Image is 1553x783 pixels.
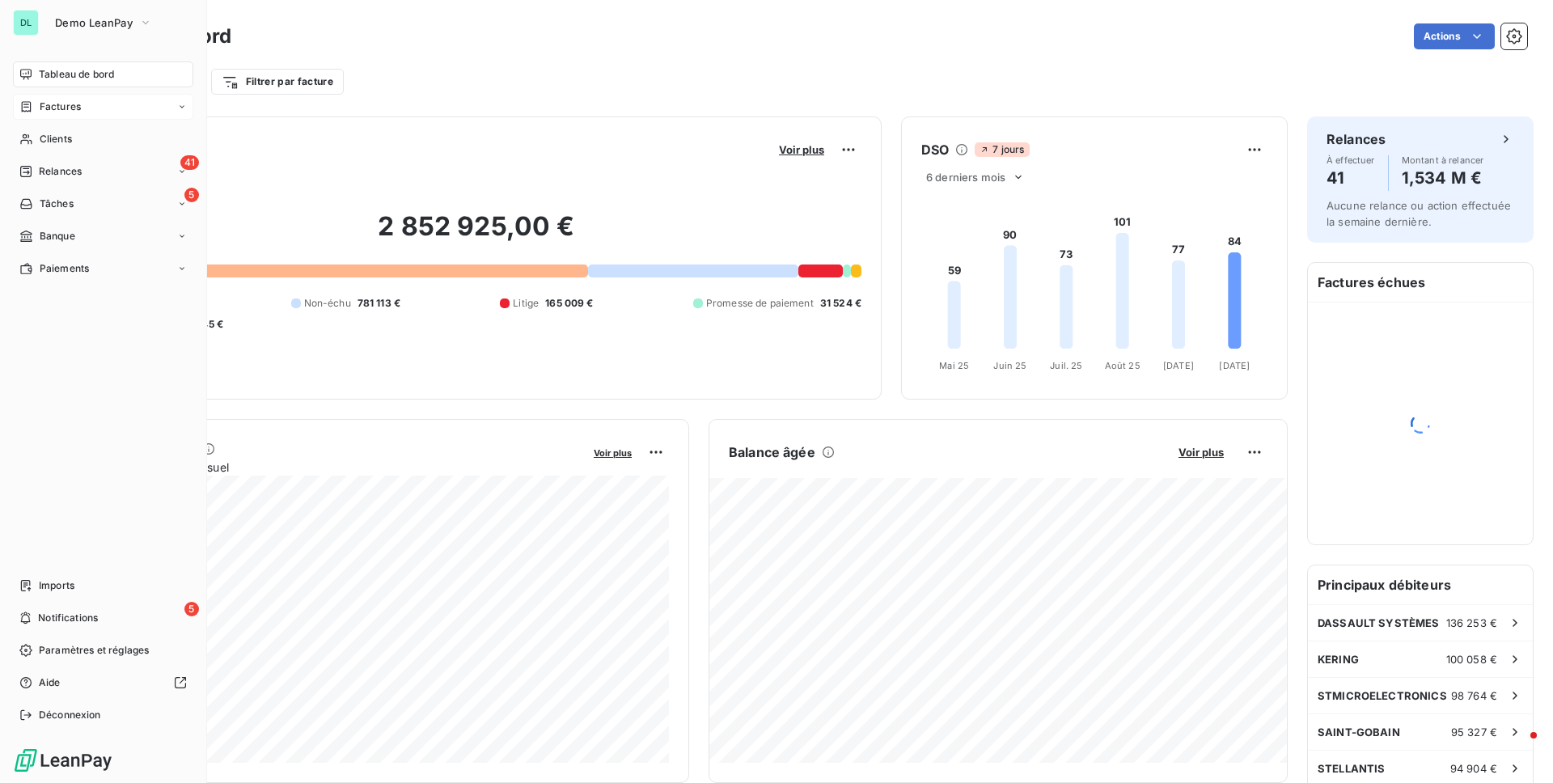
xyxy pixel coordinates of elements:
span: Déconnexion [39,708,101,722]
span: STELLANTIS [1318,762,1386,775]
span: Chiffre d'affaires mensuel [91,459,582,476]
tspan: [DATE] [1219,360,1250,371]
span: STMICROELECTRONICS [1318,689,1447,702]
h4: 41 [1327,165,1375,191]
tspan: Juil. 25 [1050,360,1082,371]
h6: Factures échues [1308,263,1533,302]
span: 165 009 € [545,296,593,311]
a: Aide [13,670,193,696]
span: Aucune relance ou action effectuée la semaine dernière. [1327,199,1511,228]
span: Clients [40,132,72,146]
iframe: Intercom live chat [1498,728,1537,767]
span: 6 derniers mois [926,171,1005,184]
span: 98 764 € [1451,689,1497,702]
div: DL [13,10,39,36]
span: Aide [39,675,61,690]
button: Voir plus [1174,445,1229,459]
span: 136 253 € [1446,616,1497,629]
span: Voir plus [779,143,824,156]
span: Banque [40,229,75,243]
span: 781 113 € [358,296,400,311]
span: 41 [180,155,199,170]
span: 7 jours [975,142,1029,157]
span: DASSAULT SYSTÈMES [1318,616,1440,629]
span: Tableau de bord [39,67,114,82]
span: 5 [184,602,199,616]
button: Voir plus [774,142,829,157]
span: 100 058 € [1446,653,1497,666]
span: Litige [513,296,539,311]
span: KERING [1318,653,1359,666]
span: Relances [39,164,82,179]
span: Voir plus [1179,446,1224,459]
button: Voir plus [589,445,637,459]
span: 5 [184,188,199,202]
span: Paramètres et réglages [39,643,149,658]
span: Promesse de paiement [706,296,814,311]
span: Imports [39,578,74,593]
tspan: [DATE] [1163,360,1194,371]
h4: 1,534 M € [1402,165,1484,191]
h6: Principaux débiteurs [1308,565,1533,604]
span: 94 904 € [1450,762,1497,775]
h6: Relances [1327,129,1386,149]
span: À effectuer [1327,155,1375,165]
span: Demo LeanPay [55,16,133,29]
span: SAINT-GOBAIN [1318,726,1400,739]
tspan: Juin 25 [993,360,1026,371]
span: Factures [40,99,81,114]
span: Paiements [40,261,89,276]
span: 31 524 € [820,296,861,311]
h6: Balance âgée [729,442,815,462]
img: Logo LeanPay [13,747,113,773]
span: Tâches [40,197,74,211]
tspan: Mai 25 [939,360,969,371]
span: Notifications [38,611,98,625]
span: 95 327 € [1451,726,1497,739]
span: Montant à relancer [1402,155,1484,165]
tspan: Août 25 [1105,360,1140,371]
button: Actions [1414,23,1495,49]
span: Voir plus [594,447,632,459]
h2: 2 852 925,00 € [91,210,861,259]
button: Filtrer par facture [211,69,344,95]
h6: DSO [921,140,949,159]
span: Non-échu [304,296,351,311]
